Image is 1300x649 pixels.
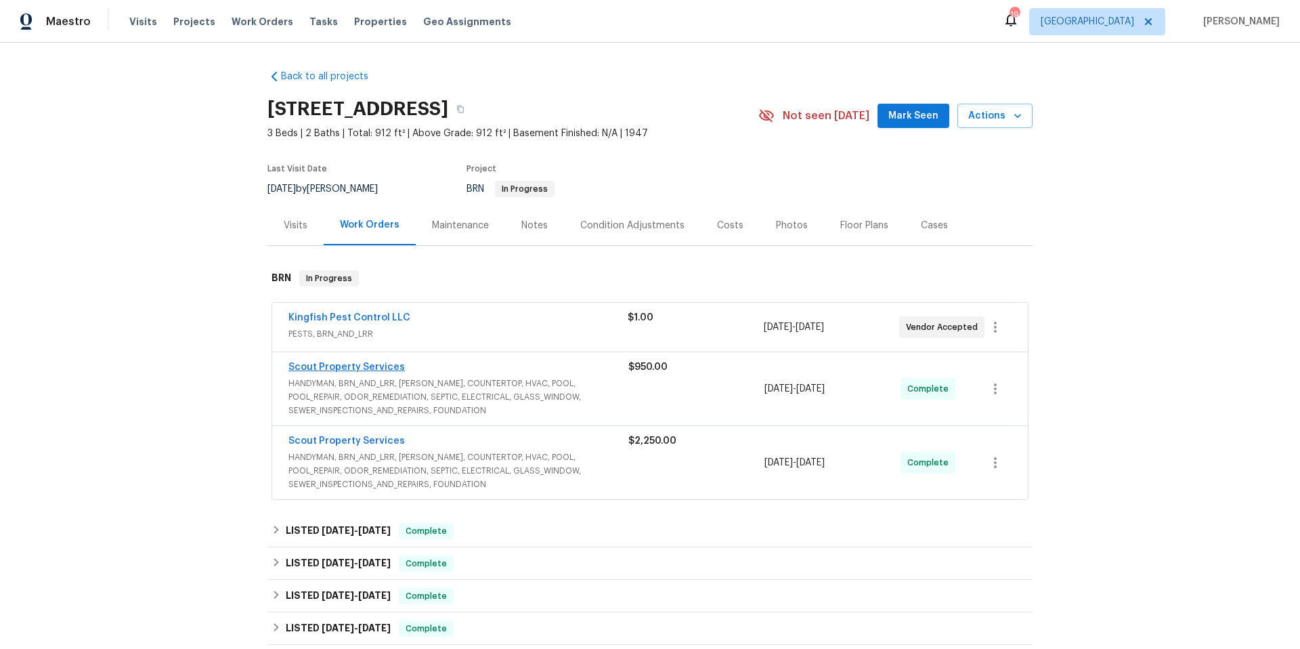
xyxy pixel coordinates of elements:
[400,557,452,570] span: Complete
[354,15,407,28] span: Properties
[796,322,824,332] span: [DATE]
[400,622,452,635] span: Complete
[46,15,91,28] span: Maestro
[400,589,452,603] span: Complete
[628,436,676,446] span: $2,250.00
[467,184,555,194] span: BRN
[267,515,1033,547] div: LISTED [DATE]-[DATE]Complete
[322,623,391,633] span: -
[907,382,954,396] span: Complete
[322,558,354,568] span: [DATE]
[267,257,1033,300] div: BRN In Progress
[764,456,825,469] span: -
[1198,15,1280,28] span: [PERSON_NAME]
[776,219,808,232] div: Photos
[288,362,405,372] a: Scout Property Services
[322,526,391,535] span: -
[764,322,792,332] span: [DATE]
[907,456,954,469] span: Complete
[267,612,1033,645] div: LISTED [DATE]-[DATE]Complete
[888,108,938,125] span: Mark Seen
[764,458,793,467] span: [DATE]
[322,623,354,633] span: [DATE]
[783,109,869,123] span: Not seen [DATE]
[432,219,489,232] div: Maintenance
[877,104,949,129] button: Mark Seen
[496,185,553,193] span: In Progress
[628,362,668,372] span: $950.00
[1041,15,1134,28] span: [GEOGRAPHIC_DATA]
[322,591,391,600] span: -
[322,558,391,568] span: -
[173,15,215,28] span: Projects
[129,15,157,28] span: Visits
[267,184,296,194] span: [DATE]
[840,219,888,232] div: Floor Plans
[764,320,824,334] span: -
[358,623,391,633] span: [DATE]
[286,556,391,572] h6: LISTED
[286,523,391,539] h6: LISTED
[423,15,511,28] span: Geo Assignments
[267,580,1033,612] div: LISTED [DATE]-[DATE]Complete
[467,165,496,173] span: Project
[284,219,307,232] div: Visits
[400,524,452,538] span: Complete
[267,165,327,173] span: Last Visit Date
[267,547,1033,580] div: LISTED [DATE]-[DATE]Complete
[322,591,354,600] span: [DATE]
[906,320,983,334] span: Vendor Accepted
[288,436,405,446] a: Scout Property Services
[288,313,410,322] a: Kingfish Pest Control LLC
[267,102,448,116] h2: [STREET_ADDRESS]
[288,327,628,341] span: PESTS, BRN_AND_LRR
[309,17,338,26] span: Tasks
[764,384,793,394] span: [DATE]
[288,451,628,491] span: HANDYMAN, BRN_AND_LRR, [PERSON_NAME], COUNTERTOP, HVAC, POOL, POOL_REPAIR, ODOR_REMEDIATION, SEPT...
[358,591,391,600] span: [DATE]
[322,526,354,535] span: [DATE]
[272,270,291,287] h6: BRN
[232,15,293,28] span: Work Orders
[580,219,685,232] div: Condition Adjustments
[717,219,743,232] div: Costs
[628,313,653,322] span: $1.00
[288,377,628,417] span: HANDYMAN, BRN_AND_LRR, [PERSON_NAME], COUNTERTOP, HVAC, POOL, POOL_REPAIR, ODOR_REMEDIATION, SEPT...
[796,458,825,467] span: [DATE]
[921,219,948,232] div: Cases
[286,588,391,604] h6: LISTED
[267,70,397,83] a: Back to all projects
[358,526,391,535] span: [DATE]
[796,384,825,394] span: [DATE]
[358,558,391,568] span: [DATE]
[957,104,1033,129] button: Actions
[301,272,357,285] span: In Progress
[448,97,473,121] button: Copy Address
[521,219,548,232] div: Notes
[1010,8,1019,22] div: 19
[764,382,825,396] span: -
[286,621,391,637] h6: LISTED
[267,127,758,140] span: 3 Beds | 2 Baths | Total: 912 ft² | Above Grade: 912 ft² | Basement Finished: N/A | 1947
[968,108,1022,125] span: Actions
[340,218,399,232] div: Work Orders
[267,181,394,197] div: by [PERSON_NAME]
